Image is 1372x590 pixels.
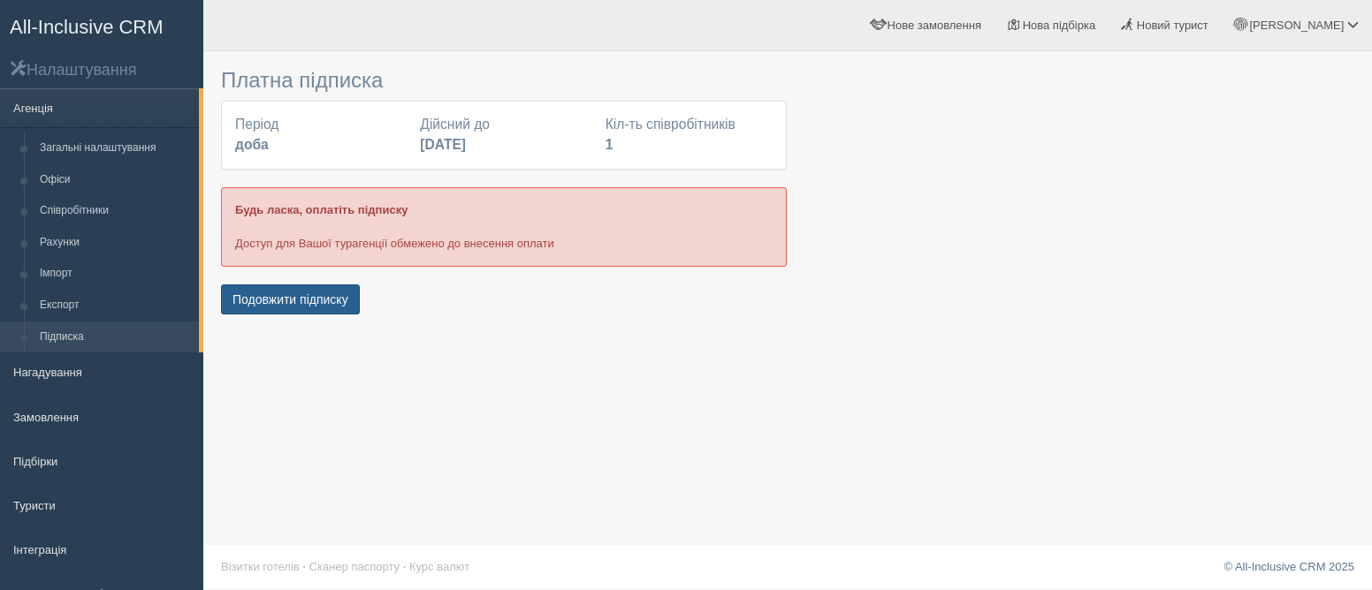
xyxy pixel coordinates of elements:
span: · [302,560,306,573]
span: Нова підбірка [1023,19,1096,32]
b: Будь ласка, оплатіть підписку [235,203,408,216]
span: · [403,560,407,573]
h3: Платна підписка [221,69,787,92]
b: доба [235,137,269,152]
div: Дійсний до [411,115,596,155]
span: Нове замовлення [888,19,981,32]
a: Імпорт [32,258,199,290]
a: Рахунки [32,227,199,259]
span: [PERSON_NAME] [1249,19,1344,32]
a: Курс валют [409,560,469,573]
b: 1 [606,137,614,152]
a: Візитки готелів [221,560,300,573]
span: All-Inclusive CRM [10,16,164,38]
a: Експорт [32,290,199,321]
button: Подовжити підписку [221,284,360,314]
div: Період [226,115,411,155]
a: All-Inclusive CRM [1,1,202,49]
div: Доступ для Вашої турагенції обмежено до внесення оплати [221,187,787,266]
a: Офіси [32,164,199,196]
span: Новий турист [1137,19,1208,32]
a: Сканер паспорту [309,560,400,573]
a: Підписка [32,321,199,353]
a: © All-Inclusive CRM 2025 [1223,560,1354,573]
b: [DATE] [420,137,466,152]
a: Співробітники [32,195,199,227]
a: Загальні налаштування [32,132,199,164]
div: Кіл-ть співробітників [597,115,781,155]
